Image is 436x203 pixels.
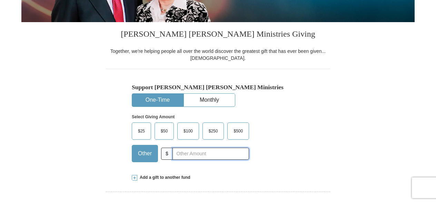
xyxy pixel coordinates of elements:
input: Other Amount [172,148,249,160]
span: Other [135,148,155,159]
h5: Support [PERSON_NAME] [PERSON_NAME] Ministries [132,84,304,91]
span: $500 [230,126,246,136]
span: $ [161,148,173,160]
span: $100 [180,126,196,136]
button: One-Time [132,94,183,107]
span: $50 [157,126,171,136]
span: Add a gift to another fund [137,175,190,181]
span: $25 [135,126,148,136]
span: $250 [205,126,221,136]
h3: [PERSON_NAME] [PERSON_NAME] Ministries Giving [106,22,330,48]
strong: Select Giving Amount [132,114,175,119]
button: Monthly [184,94,235,107]
div: Together, we're helping people all over the world discover the greatest gift that has ever been g... [106,48,330,62]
